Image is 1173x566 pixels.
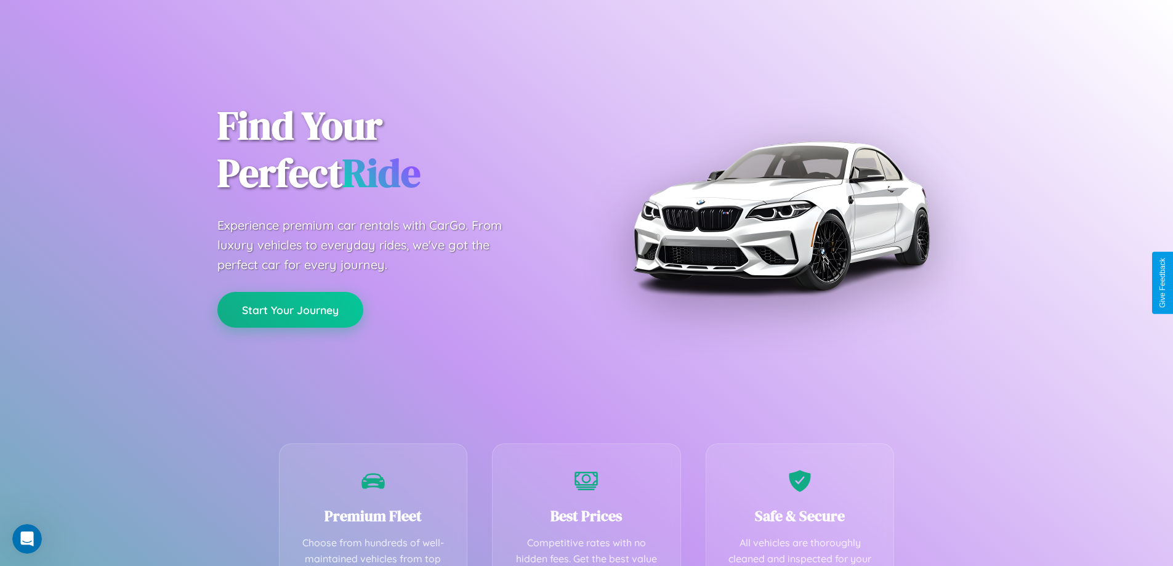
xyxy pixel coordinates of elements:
img: Premium BMW car rental vehicle [627,62,935,370]
iframe: Intercom live chat [12,524,42,554]
h1: Find Your Perfect [217,102,568,197]
p: Experience premium car rentals with CarGo. From luxury vehicles to everyday rides, we've got the ... [217,216,525,275]
h3: Premium Fleet [298,506,449,526]
h3: Safe & Secure [725,506,876,526]
div: Give Feedback [1158,258,1167,308]
h3: Best Prices [511,506,662,526]
span: Ride [342,146,421,200]
button: Start Your Journey [217,292,363,328]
